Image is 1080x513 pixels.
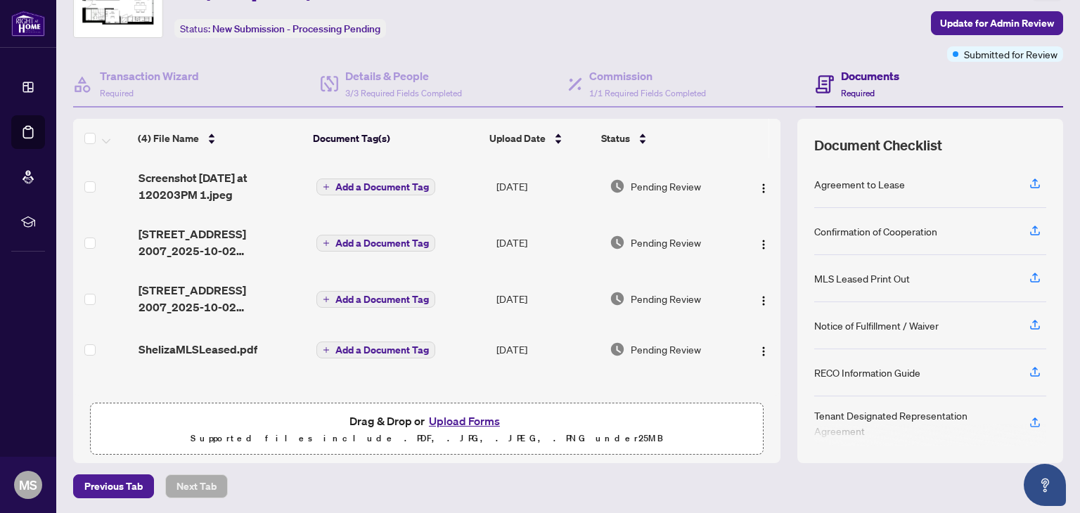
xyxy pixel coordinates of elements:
div: Notice of Fulfillment / Waiver [814,318,939,333]
td: [DATE] [491,327,604,372]
img: Logo [758,183,769,194]
th: Status [596,119,731,158]
div: MLS Leased Print Out [814,271,910,286]
h4: Documents [841,67,899,84]
th: Document Tag(s) [307,119,484,158]
button: Add a Document Tag [316,235,435,252]
span: Previous Tab [84,475,143,498]
h4: Transaction Wizard [100,67,199,84]
span: Required [100,88,134,98]
div: Tenant Designated Representation Agreement [814,408,1012,439]
img: Logo [758,295,769,306]
h4: Commission [589,67,706,84]
span: [STREET_ADDRESS] 2007_2025-10-02 12_19_49.pdf [139,226,305,259]
img: Logo [758,239,769,250]
button: Logo [752,338,775,361]
div: RECO Information Guide [814,365,920,380]
td: [DATE] [491,214,604,271]
span: [STREET_ADDRESS] 2007_2025-10-02 12_19_49.pdf [139,282,305,316]
p: Supported files include .PDF, .JPG, .JPEG, .PNG under 25 MB [99,430,754,447]
button: Add a Document Tag [316,234,435,252]
button: Add a Document Tag [316,178,435,196]
span: Add a Document Tag [335,182,429,192]
button: Logo [752,175,775,197]
span: Drag & Drop or [349,412,504,430]
td: [DATE] [491,158,604,214]
div: Status: [174,19,386,38]
button: Add a Document Tag [316,291,435,308]
span: plus [323,183,330,190]
div: Agreement to Lease [814,176,905,192]
img: Document Status [610,235,625,250]
button: Upload Forms [425,412,504,430]
div: Confirmation of Cooperation [814,223,937,239]
span: Update for Admin Review [940,12,1054,34]
button: Add a Document Tag [316,290,435,309]
button: Logo [752,287,775,310]
span: MS [19,475,37,495]
button: Previous Tab [73,474,154,498]
span: Pending Review [631,178,701,194]
img: logo [11,11,45,37]
img: Document Status [610,342,625,357]
span: Pending Review [631,291,701,306]
span: plus [323,296,330,303]
span: plus [323,240,330,247]
span: Upload Date [489,131,546,146]
button: Open asap [1024,464,1066,506]
h4: Details & People [345,67,462,84]
span: Required [841,88,875,98]
button: Add a Document Tag [316,342,435,358]
span: Status [601,131,630,146]
span: Add a Document Tag [335,238,429,248]
button: Update for Admin Review [931,11,1063,35]
span: (4) File Name [138,131,199,146]
span: 3/3 Required Fields Completed [345,88,462,98]
span: Screenshot [DATE] at 120203PM 1.jpeg [139,169,305,203]
span: Submitted for Review [964,46,1057,62]
span: Add a Document Tag [335,345,429,355]
th: (4) File Name [132,119,307,158]
span: Drag & Drop orUpload FormsSupported files include .PDF, .JPG, .JPEG, .PNG under25MB [91,403,763,455]
button: Add a Document Tag [316,341,435,359]
img: Document Status [610,291,625,306]
span: New Submission - Processing Pending [212,22,380,35]
span: Pending Review [631,235,701,250]
button: Add a Document Tag [316,178,435,195]
span: 1/1 Required Fields Completed [589,88,706,98]
button: Next Tab [165,474,228,498]
span: plus [323,346,330,353]
span: ShelizaMLSLeased.pdf [139,341,257,358]
td: [DATE] [491,271,604,327]
button: Logo [752,231,775,254]
span: Document Checklist [814,136,942,155]
span: Add a Document Tag [335,294,429,304]
img: Logo [758,346,769,357]
img: Document Status [610,178,625,194]
th: Upload Date [484,119,595,158]
span: Pending Review [631,342,701,357]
